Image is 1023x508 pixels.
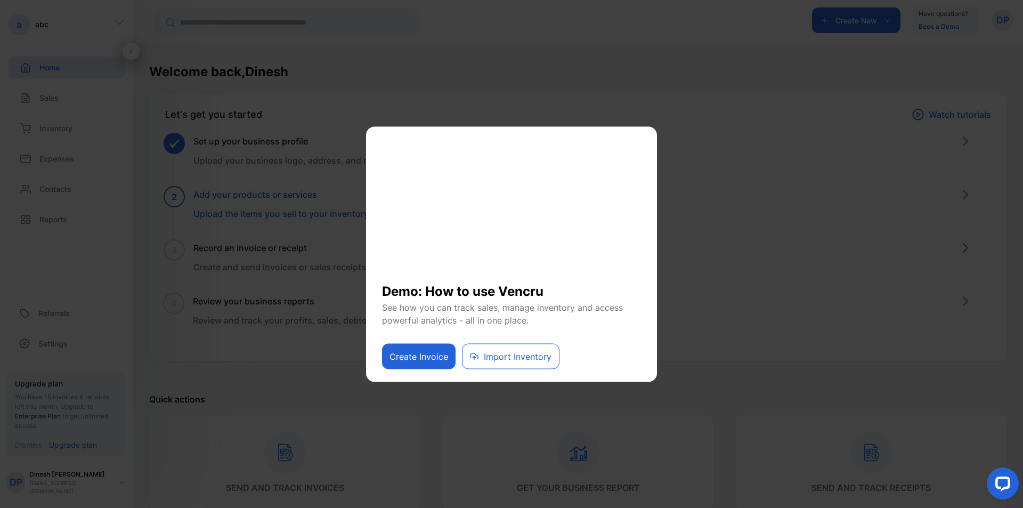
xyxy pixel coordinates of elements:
[382,301,641,326] p: See how you can track sales, manage inventory and access powerful analytics - all in one place.
[462,343,559,369] button: Import Inventory
[978,463,1023,508] iframe: LiveChat chat widget
[382,343,456,369] button: Create Invoice
[382,140,641,273] iframe: YouTube video player
[382,273,641,301] h1: Demo: How to use Vencru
